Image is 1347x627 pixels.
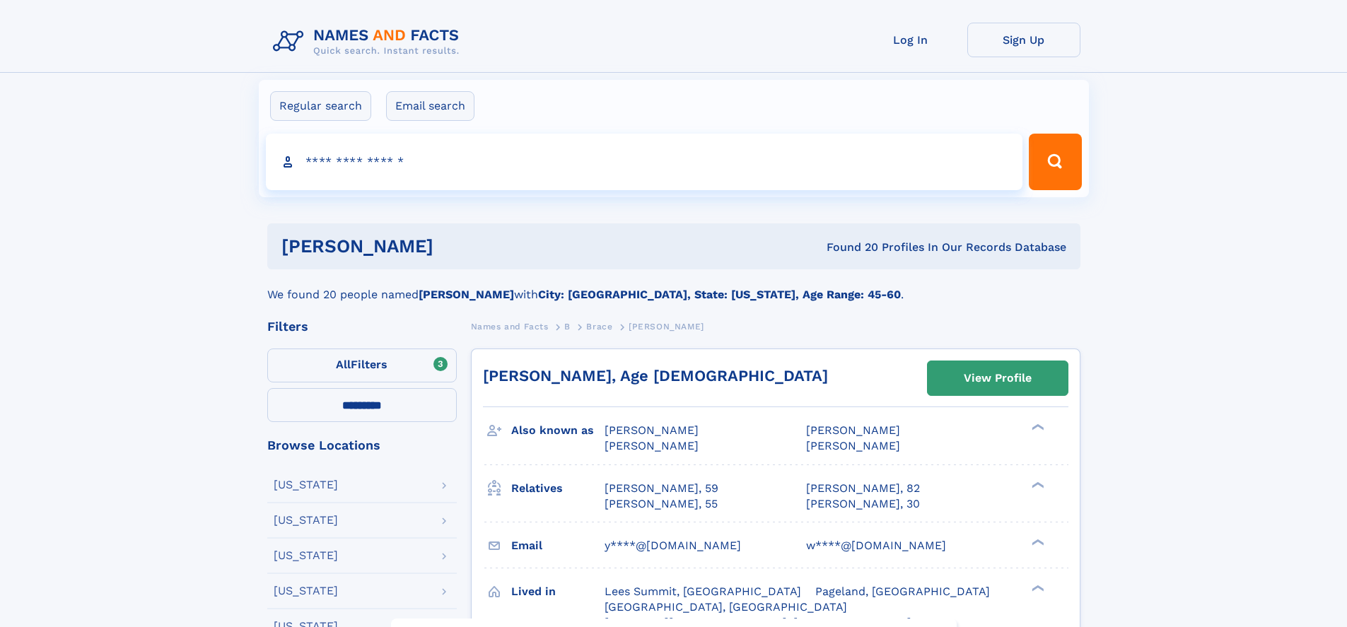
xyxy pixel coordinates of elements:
span: All [336,358,351,371]
span: Brace [586,322,612,332]
a: [PERSON_NAME], 55 [605,496,718,512]
div: ❯ [1028,480,1045,489]
span: [PERSON_NAME] [806,439,900,452]
a: Log In [854,23,967,57]
label: Email search [386,91,474,121]
img: Logo Names and Facts [267,23,471,61]
div: Found 20 Profiles In Our Records Database [630,240,1066,255]
b: City: [GEOGRAPHIC_DATA], State: [US_STATE], Age Range: 45-60 [538,288,901,301]
div: [US_STATE] [274,585,338,597]
h3: Also known as [511,418,605,443]
span: [PERSON_NAME] [605,439,699,452]
h3: Email [511,534,605,558]
div: Filters [267,320,457,333]
a: [PERSON_NAME], 82 [806,481,920,496]
div: ❯ [1028,583,1045,592]
b: [PERSON_NAME] [419,288,514,301]
a: Brace [586,317,612,335]
span: [PERSON_NAME] [806,423,900,437]
div: Browse Locations [267,439,457,452]
h3: Relatives [511,476,605,500]
a: Sign Up [967,23,1080,57]
div: We found 20 people named with . [267,269,1080,303]
span: [PERSON_NAME] [605,423,699,437]
div: View Profile [964,362,1032,394]
div: [US_STATE] [274,550,338,561]
input: search input [266,134,1023,190]
span: Lees Summit, [GEOGRAPHIC_DATA] [605,585,801,598]
a: [PERSON_NAME], 30 [806,496,920,512]
label: Filters [267,348,457,382]
button: Search Button [1029,134,1081,190]
h1: [PERSON_NAME] [281,238,630,255]
div: [US_STATE] [274,515,338,526]
div: [US_STATE] [274,479,338,491]
a: Names and Facts [471,317,549,335]
div: ❯ [1028,423,1045,432]
label: Regular search [270,91,371,121]
h3: Lived in [511,580,605,604]
a: [PERSON_NAME], 59 [605,481,718,496]
a: View Profile [928,361,1068,395]
span: [GEOGRAPHIC_DATA], [GEOGRAPHIC_DATA] [605,600,847,614]
div: ❯ [1028,537,1045,546]
span: Pageland, [GEOGRAPHIC_DATA] [815,585,990,598]
span: [PERSON_NAME] [629,322,704,332]
span: B [564,322,571,332]
a: [PERSON_NAME], Age [DEMOGRAPHIC_DATA] [483,367,828,385]
a: B [564,317,571,335]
